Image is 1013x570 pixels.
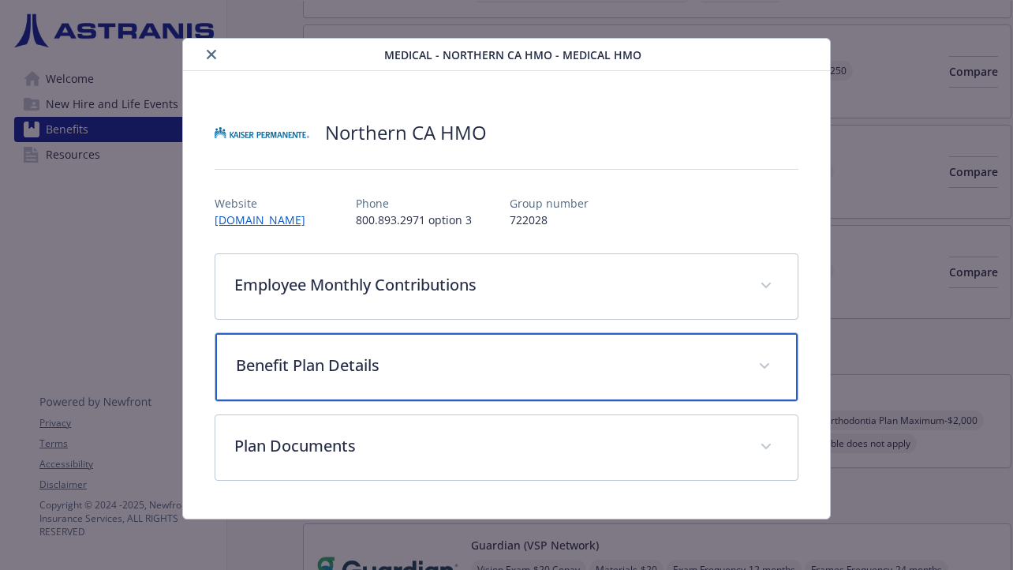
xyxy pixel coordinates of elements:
div: details for plan Medical - Northern CA HMO - Medical HMO [101,38,911,519]
div: Benefit Plan Details [215,333,798,401]
p: Website [215,195,318,212]
img: Kaiser Permanente Insurance Company [215,109,309,156]
p: Group number [510,195,589,212]
p: 722028 [510,212,589,228]
p: Phone [356,195,472,212]
p: 800.893.2971 option 3 [356,212,472,228]
span: Medical - Northern CA HMO - Medical HMO [384,47,641,63]
p: Employee Monthly Contributions [234,273,741,297]
p: Benefit Plan Details [236,354,739,377]
div: Employee Monthly Contributions [215,254,798,319]
div: Plan Documents [215,415,798,480]
h2: Northern CA HMO [325,119,487,146]
p: Plan Documents [234,434,741,458]
a: [DOMAIN_NAME] [215,212,318,227]
button: close [202,45,221,64]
